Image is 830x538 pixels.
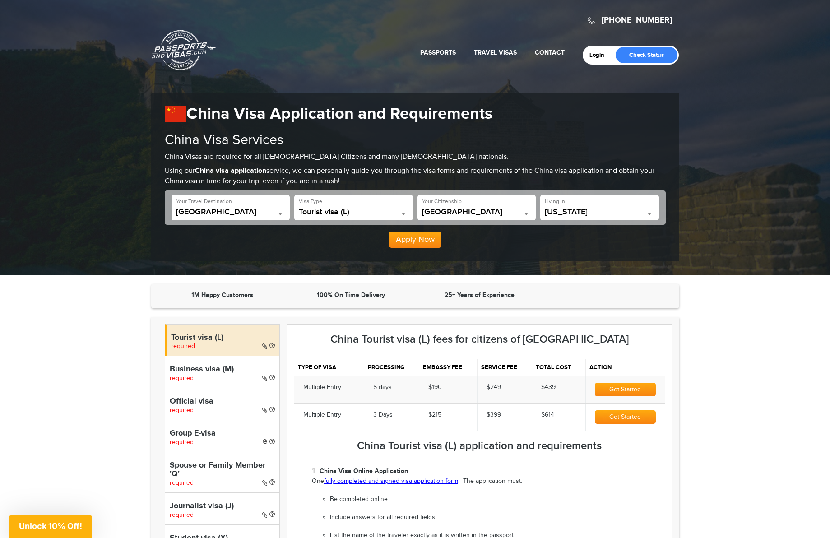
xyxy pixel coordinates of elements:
[299,208,408,217] span: Tourist visa (L)
[176,208,286,217] span: China
[294,359,364,376] th: Type of visa
[330,495,665,504] li: Be completed online
[535,49,565,56] a: Contact
[545,208,654,220] span: California
[595,386,655,393] a: Get Started
[294,440,665,452] h3: China Tourist visa (L) application and requirements
[165,104,666,124] h1: China Visa Application and Requirements
[170,429,275,438] h4: Group E-visa
[541,384,556,391] span: $439
[589,51,611,59] a: Login
[389,232,441,248] button: Apply Now
[419,359,477,376] th: Embassy fee
[330,513,665,522] li: Include answers for all required fields
[586,359,665,376] th: Action
[546,291,670,301] iframe: Customer reviews powered by Trustpilot
[487,384,501,391] span: $249
[373,384,392,391] span: 5 days
[195,167,266,175] strong: China visa application
[445,291,515,299] strong: 25+ Years of Experience
[373,411,393,418] span: 3 Days
[165,166,666,187] p: Using our service, we can personally guide you through the visa forms and requirements of the Chi...
[312,477,665,486] p: One . The application must:
[170,439,194,446] span: required
[422,208,532,217] span: United States
[170,375,194,382] span: required
[364,359,419,376] th: Processing
[170,502,275,511] h4: Journalist visa (J)
[165,133,666,148] h2: China Visa Services
[545,198,565,205] label: Living In
[541,411,554,418] span: $614
[176,208,286,220] span: China
[595,383,655,396] button: Get Started
[303,411,341,418] span: Multiple Entry
[170,461,275,479] h4: Spouse or Family Member 'Q'
[532,359,585,376] th: Total cost
[299,198,322,205] label: Visa Type
[422,208,532,220] span: United States
[299,208,408,220] span: Tourist visa (L)
[152,30,216,70] a: Passports & [DOMAIN_NAME]
[171,334,275,343] h4: Tourist visa (L)
[170,397,275,406] h4: Official visa
[487,411,501,418] span: $399
[170,365,275,374] h4: Business visa (M)
[170,511,194,519] span: required
[19,521,82,531] span: Unlock 10% Off!
[616,47,677,63] a: Check Status
[191,291,253,299] strong: 1M Happy Customers
[474,49,517,56] a: Travel Visas
[545,208,654,217] span: California
[478,359,532,376] th: Service fee
[165,152,666,162] p: China Visas are required for all [DEMOGRAPHIC_DATA] Citizens and many [DEMOGRAPHIC_DATA] nationals.
[595,410,655,424] button: Get Started
[428,411,441,418] span: $215
[324,478,458,485] a: fully completed and signed visa application form
[320,467,408,475] strong: China Visa Online Application
[595,413,655,421] a: Get Started
[422,198,462,205] label: Your Citizenship
[799,507,821,529] iframe: Intercom live chat
[170,407,194,414] span: required
[171,343,195,350] span: required
[9,515,92,538] div: Unlock 10% Off!
[317,291,385,299] strong: 100% On Time Delivery
[602,15,672,25] a: [PHONE_NUMBER]
[294,334,665,345] h3: China Tourist visa (L) fees for citizens of [GEOGRAPHIC_DATA]
[176,198,232,205] label: Your Travel Destination
[420,49,456,56] a: Passports
[170,479,194,487] span: required
[428,384,442,391] span: $190
[303,384,341,391] span: Multiple Entry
